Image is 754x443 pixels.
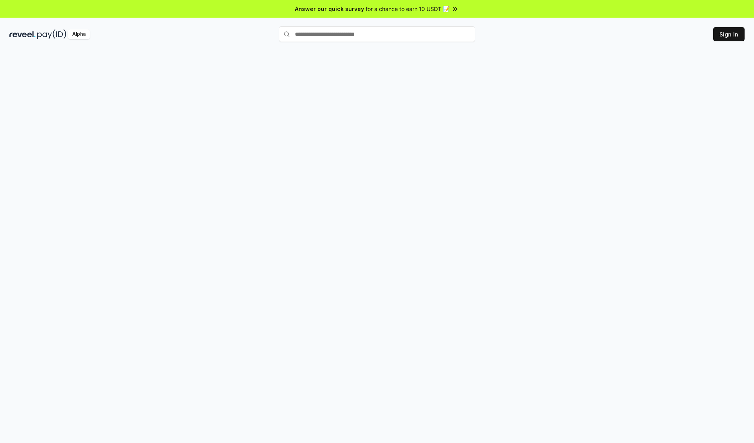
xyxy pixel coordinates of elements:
img: reveel_dark [9,29,36,39]
span: Answer our quick survey [295,5,364,13]
img: pay_id [37,29,66,39]
button: Sign In [713,27,745,41]
div: Alpha [68,29,90,39]
span: for a chance to earn 10 USDT 📝 [366,5,450,13]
